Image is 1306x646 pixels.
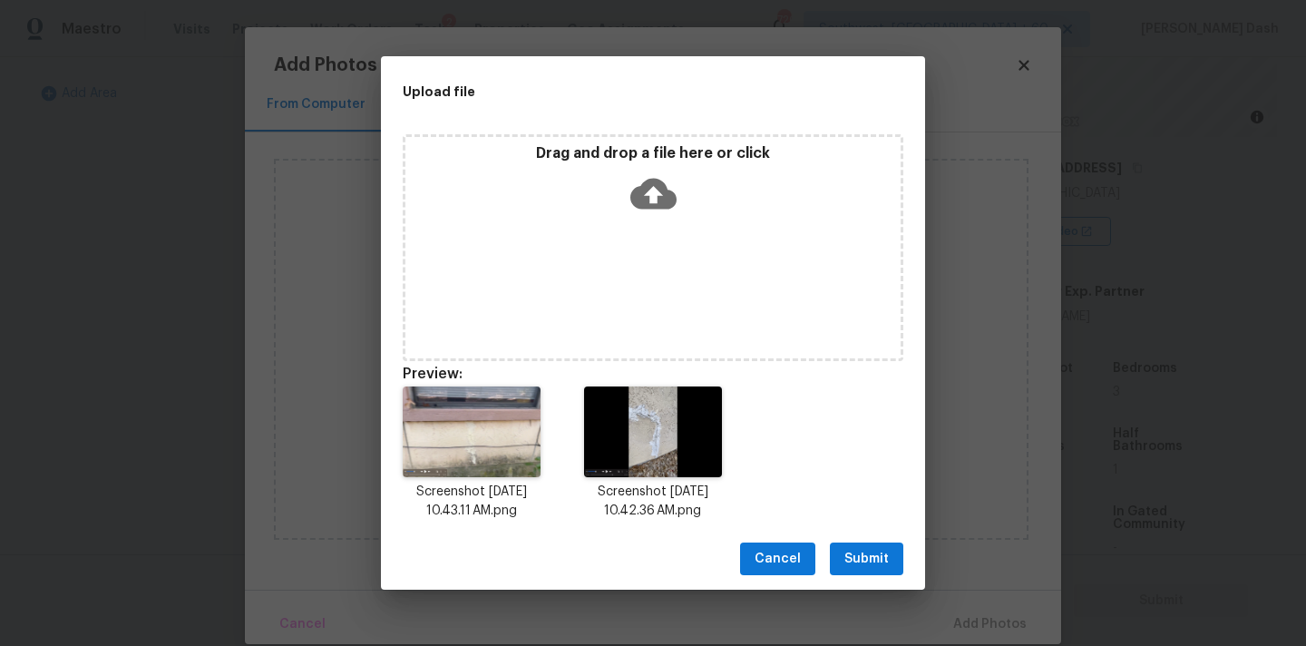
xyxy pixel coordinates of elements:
button: Submit [830,543,903,576]
span: Cancel [755,548,801,571]
p: Screenshot [DATE] 10.42.36 AM.png [584,483,722,521]
span: Submit [844,548,889,571]
button: Cancel [740,543,815,576]
p: Screenshot [DATE] 10.43.11 AM.png [403,483,541,521]
img: pGDAAAAABJRU5ErkJggg== [403,387,541,477]
img: wG3rHQcrtjMXwAAAABJRU5ErkJggg== [584,387,722,477]
h2: Upload file [403,82,822,102]
p: Drag and drop a file here or click [405,144,901,163]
